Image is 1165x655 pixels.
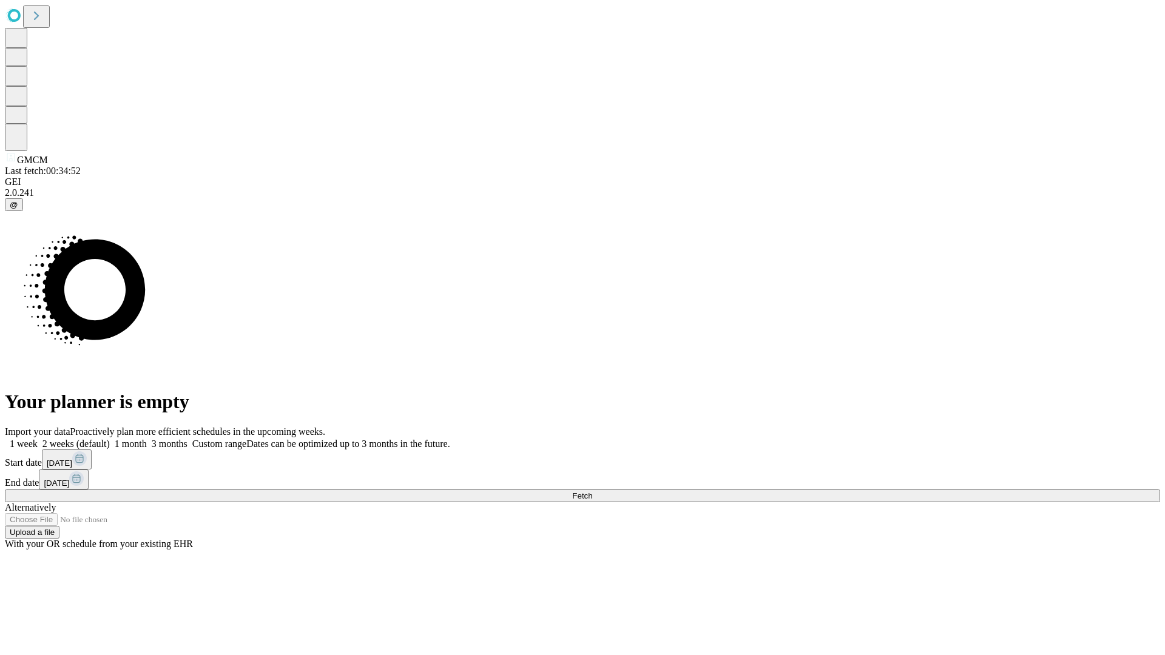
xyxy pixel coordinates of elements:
[5,469,1160,489] div: End date
[246,438,450,449] span: Dates can be optimized up to 3 months in the future.
[39,469,89,489] button: [DATE]
[572,491,592,500] span: Fetch
[5,502,56,512] span: Alternatively
[115,438,147,449] span: 1 month
[5,489,1160,502] button: Fetch
[42,449,92,469] button: [DATE]
[44,479,69,488] span: [DATE]
[47,458,72,468] span: [DATE]
[10,438,38,449] span: 1 week
[5,526,59,539] button: Upload a file
[42,438,110,449] span: 2 weeks (default)
[5,176,1160,187] div: GEI
[192,438,246,449] span: Custom range
[5,539,193,549] span: With your OR schedule from your existing EHR
[5,187,1160,198] div: 2.0.241
[10,200,18,209] span: @
[5,166,81,176] span: Last fetch: 00:34:52
[17,155,48,165] span: GMCM
[70,426,325,437] span: Proactively plan more efficient schedules in the upcoming weeks.
[152,438,187,449] span: 3 months
[5,391,1160,413] h1: Your planner is empty
[5,426,70,437] span: Import your data
[5,198,23,211] button: @
[5,449,1160,469] div: Start date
